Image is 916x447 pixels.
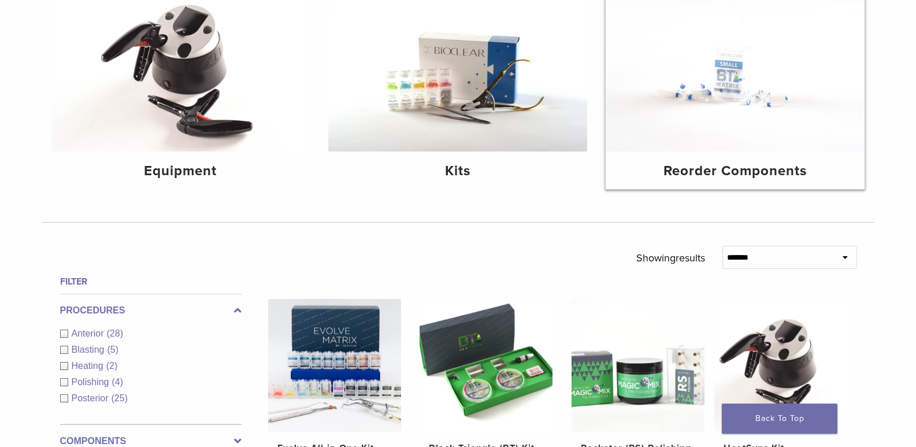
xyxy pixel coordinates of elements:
span: Polishing [72,377,112,387]
h4: Reorder Components [615,161,855,182]
span: (4) [112,377,123,387]
img: Evolve All-in-One Kit [268,299,401,432]
span: (5) [107,345,118,354]
img: Black Triangle (BT) Kit [420,299,552,432]
span: (25) [112,393,128,403]
h4: Equipment [61,161,301,182]
img: HeatSync Kit [714,299,847,432]
img: Rockstar (RS) Polishing Kit [572,299,704,432]
p: Showing results [636,246,705,270]
span: (28) [107,328,123,338]
h4: Kits [338,161,578,182]
label: Procedures [60,304,242,317]
a: Back To Top [722,404,837,434]
span: Anterior [72,328,107,338]
h4: Filter [60,275,242,289]
span: (2) [106,361,118,371]
span: Posterior [72,393,112,403]
span: Heating [72,361,106,371]
span: Blasting [72,345,107,354]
